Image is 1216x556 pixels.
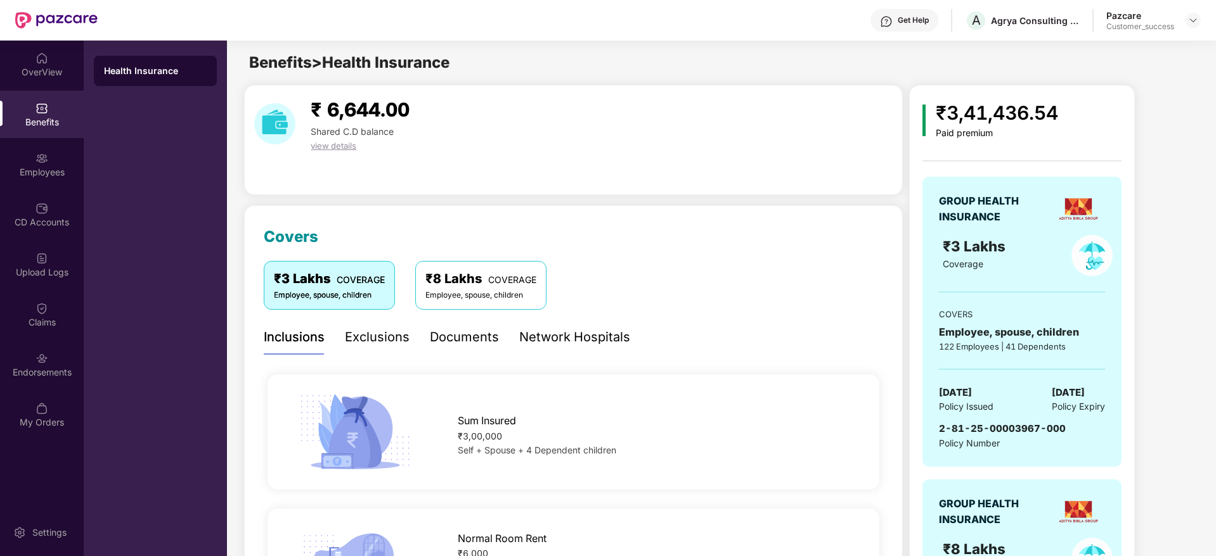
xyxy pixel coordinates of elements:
img: svg+xml;base64,PHN2ZyBpZD0iQ0RfQWNjb3VudHMiIGRhdGEtbmFtZT0iQ0QgQWNjb3VudHMiIHhtbG5zPSJodHRwOi8vd3... [36,202,48,215]
div: ₹3,00,000 [458,429,852,443]
div: Employee, spouse, children [939,324,1105,340]
span: [DATE] [939,385,972,400]
span: Shared C.D balance [311,126,394,137]
span: Benefits > Health Insurance [249,53,450,72]
img: svg+xml;base64,PHN2ZyBpZD0iRHJvcGRvd24tMzJ4MzIiIHhtbG5zPSJodHRwOi8vd3d3LnczLm9yZy8yMDAwL3N2ZyIgd2... [1188,15,1198,25]
div: GROUP HEALTH INSURANCE [939,496,1050,528]
div: Inclusions [264,327,325,347]
div: Paid premium [936,128,1058,139]
div: Customer_success [1106,22,1174,32]
img: insurerLogo [1056,490,1101,534]
span: [DATE] [1052,385,1085,400]
span: Policy Issued [939,400,993,414]
img: svg+xml;base64,PHN2ZyBpZD0iRW5kb3JzZW1lbnRzIiB4bWxucz0iaHR0cDovL3d3dy53My5vcmcvMjAwMC9zdmciIHdpZH... [36,352,48,365]
div: ₹8 Lakhs [425,269,536,289]
div: Exclusions [345,327,410,347]
img: icon [295,390,415,474]
div: ₹3,41,436.54 [936,98,1058,128]
div: ₹3 Lakhs [274,269,385,289]
div: Employee, spouse, children [425,289,536,301]
img: policyIcon [1071,235,1113,276]
span: ₹3 Lakhs [943,237,1009,255]
img: svg+xml;base64,PHN2ZyBpZD0iVXBsb2FkX0xvZ3MiIGRhdGEtbmFtZT0iVXBsb2FkIExvZ3MiIHhtbG5zPSJodHRwOi8vd3... [36,252,48,265]
img: svg+xml;base64,PHN2ZyBpZD0iTXlfT3JkZXJzIiBkYXRhLW5hbWU9Ik15IE9yZGVycyIgeG1sbnM9Imh0dHA6Ly93d3cudz... [36,402,48,415]
span: A [972,13,981,28]
img: svg+xml;base64,PHN2ZyBpZD0iQmVuZWZpdHMiIHhtbG5zPSJodHRwOi8vd3d3LnczLm9yZy8yMDAwL3N2ZyIgd2lkdGg9Ij... [36,102,48,115]
img: svg+xml;base64,PHN2ZyBpZD0iU2V0dGluZy0yMHgyMCIgeG1sbnM9Imh0dHA6Ly93d3cudzMub3JnLzIwMDAvc3ZnIiB3aW... [13,526,26,539]
div: Agrya Consulting Private Limited [991,15,1080,27]
span: view details [311,141,356,151]
span: 2-81-25-00003967-000 [939,422,1066,434]
img: icon [922,104,926,136]
span: ₹ 6,644.00 [311,98,410,121]
div: Settings [29,526,70,539]
div: Health Insurance [104,65,207,77]
span: Sum Insured [458,413,516,429]
div: Get Help [898,15,929,25]
span: Coverage [943,258,983,269]
div: Documents [430,327,499,347]
div: Pazcare [1106,9,1174,22]
img: svg+xml;base64,PHN2ZyBpZD0iSG9tZSIgeG1sbnM9Imh0dHA6Ly93d3cudzMub3JnLzIwMDAvc3ZnIiB3aWR0aD0iMjAiIG... [36,52,48,65]
div: 122 Employees | 41 Dependents [939,340,1105,353]
span: COVERAGE [337,274,385,285]
img: insurerLogo [1056,187,1101,231]
span: Policy Number [939,438,1000,448]
div: Employee, spouse, children [274,289,385,301]
span: Self + Spouse + 4 Dependent children [458,445,616,455]
div: COVERS [939,308,1105,320]
span: Covers [264,227,318,246]
div: Network Hospitals [519,327,630,347]
span: Normal Room Rent [458,531,547,547]
img: svg+xml;base64,PHN2ZyBpZD0iRW1wbG95ZWVzIiB4bWxucz0iaHR0cDovL3d3dy53My5vcmcvMjAwMC9zdmciIHdpZHRoPS... [36,152,48,165]
div: GROUP HEALTH INSURANCE [939,193,1050,225]
img: svg+xml;base64,PHN2ZyBpZD0iSGVscC0zMngzMiIgeG1sbnM9Imh0dHA6Ly93d3cudzMub3JnLzIwMDAvc3ZnIiB3aWR0aD... [880,15,893,28]
span: COVERAGE [488,274,536,285]
img: download [254,103,295,144]
img: svg+xml;base64,PHN2ZyBpZD0iQ2xhaW0iIHhtbG5zPSJodHRwOi8vd3d3LnczLm9yZy8yMDAwL3N2ZyIgd2lkdGg9IjIwIi... [36,302,48,315]
span: Policy Expiry [1052,400,1105,414]
img: New Pazcare Logo [15,12,98,28]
